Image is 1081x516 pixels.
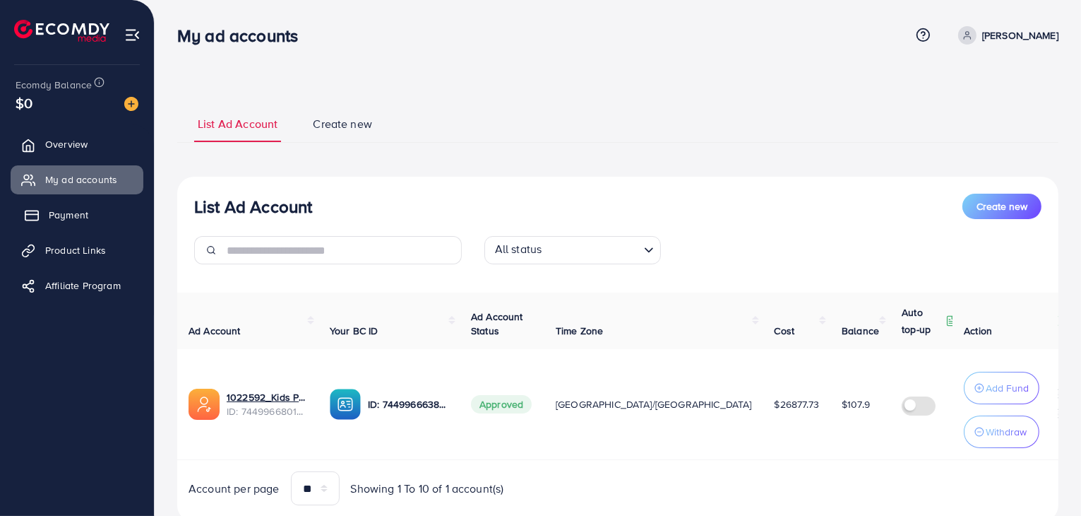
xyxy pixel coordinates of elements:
[351,481,504,497] span: Showing 1 To 10 of 1 account(s)
[313,116,372,132] span: Create new
[775,324,795,338] span: Cost
[962,194,1041,219] button: Create new
[986,380,1029,397] p: Add Fund
[11,236,143,264] a: Product Links
[330,324,378,338] span: Your BC ID
[842,397,870,411] span: $107.9
[45,172,117,187] span: My ad accounts
[952,26,1058,45] a: [PERSON_NAME]
[16,93,32,113] span: $0
[189,389,220,420] img: ic-ads-acc.e4c84228.svg
[986,423,1027,440] p: Withdraw
[492,238,545,261] span: All status
[546,239,638,261] input: Search for option
[189,481,280,497] span: Account per page
[977,199,1027,213] span: Create new
[227,404,307,418] span: ID: 7449966801595088913
[11,201,143,229] a: Payment
[11,165,143,194] a: My ad accounts
[964,416,1039,448] button: Withdraw
[775,397,819,411] span: $26877.73
[484,236,661,264] div: Search for option
[11,271,143,300] a: Affiliate Program
[368,396,448,413] p: ID: 7449966638168178689
[49,208,88,222] span: Payment
[177,25,309,46] h3: My ad accounts
[14,20,109,42] img: logo
[227,390,307,419] div: <span class='underline'>1022592_Kids Plaza_1734580571647</span></br>7449966801595088913
[194,197,312,217] h3: List Ad Account
[16,78,92,92] span: Ecomdy Balance
[124,97,138,111] img: image
[227,390,307,404] a: 1022592_Kids Plaza_1734580571647
[1021,452,1070,505] iframe: Chat
[189,324,241,338] span: Ad Account
[471,310,523,338] span: Ad Account Status
[842,324,879,338] span: Balance
[556,324,603,338] span: Time Zone
[902,304,943,338] p: Auto top-up
[198,116,277,132] span: List Ad Account
[330,389,361,420] img: ic-ba-acc.ded83a64.svg
[556,397,752,411] span: [GEOGRAPHIC_DATA]/[GEOGRAPHIC_DATA]
[45,243,106,257] span: Product Links
[45,278,121,293] span: Affiliate Program
[982,27,1058,44] p: [PERSON_NAME]
[964,324,992,338] span: Action
[964,372,1039,404] button: Add Fund
[124,27,141,43] img: menu
[11,130,143,158] a: Overview
[45,137,88,151] span: Overview
[471,395,532,414] span: Approved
